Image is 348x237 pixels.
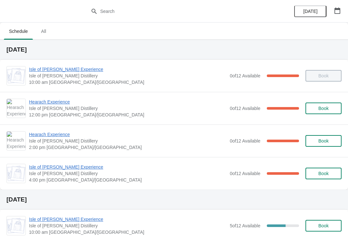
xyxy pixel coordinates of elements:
h2: [DATE] [6,196,342,203]
span: [DATE] [303,9,317,14]
span: Book [318,138,329,143]
span: Isle of [PERSON_NAME] Distillery [29,138,227,144]
span: Book [318,106,329,111]
span: Book [318,223,329,228]
button: Book [305,135,342,147]
span: 10:00 am [GEOGRAPHIC_DATA]/[GEOGRAPHIC_DATA] [29,79,227,85]
span: 5 of 12 Available [230,223,260,228]
span: Book [318,171,329,176]
span: Isle of [PERSON_NAME] Distillery [29,222,227,229]
span: 2:00 pm [GEOGRAPHIC_DATA]/[GEOGRAPHIC_DATA] [29,144,227,151]
span: Isle of [PERSON_NAME] Distillery [29,73,227,79]
button: [DATE] [294,5,326,17]
span: 0 of 12 Available [230,138,260,143]
input: Search [100,5,261,17]
span: Isle of [PERSON_NAME] Experience [29,164,227,170]
button: Book [305,220,342,232]
img: Hearach Experience | Isle of Harris Distillery | 2:00 pm Europe/London [7,132,25,150]
span: Isle of [PERSON_NAME] Distillery [29,170,227,177]
span: Isle of [PERSON_NAME] Experience [29,216,227,222]
img: Isle of Harris Gin Experience | Isle of Harris Distillery | 10:00 am Europe/London [7,218,25,233]
h2: [DATE] [6,46,342,53]
span: All [35,25,52,37]
span: Schedule [4,25,33,37]
button: Book [305,168,342,179]
span: Isle of [PERSON_NAME] Distillery [29,105,227,112]
span: 0 of 12 Available [230,171,260,176]
span: Hearach Experience [29,99,227,105]
span: 0 of 12 Available [230,106,260,111]
span: 12:00 pm [GEOGRAPHIC_DATA]/[GEOGRAPHIC_DATA] [29,112,227,118]
span: Hearach Experience [29,131,227,138]
img: Hearach Experience | Isle of Harris Distillery | 12:00 pm Europe/London [7,99,25,118]
span: 4:00 pm [GEOGRAPHIC_DATA]/[GEOGRAPHIC_DATA] [29,177,227,183]
span: 0 of 12 Available [230,73,260,78]
span: 10:00 am [GEOGRAPHIC_DATA]/[GEOGRAPHIC_DATA] [29,229,227,235]
img: Isle of Harris Gin Experience | Isle of Harris Distillery | 10:00 am Europe/London [7,68,25,84]
span: Isle of [PERSON_NAME] Experience [29,66,227,73]
img: Isle of Harris Gin Experience | Isle of Harris Distillery | 4:00 pm Europe/London [7,166,25,181]
button: Book [305,103,342,114]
